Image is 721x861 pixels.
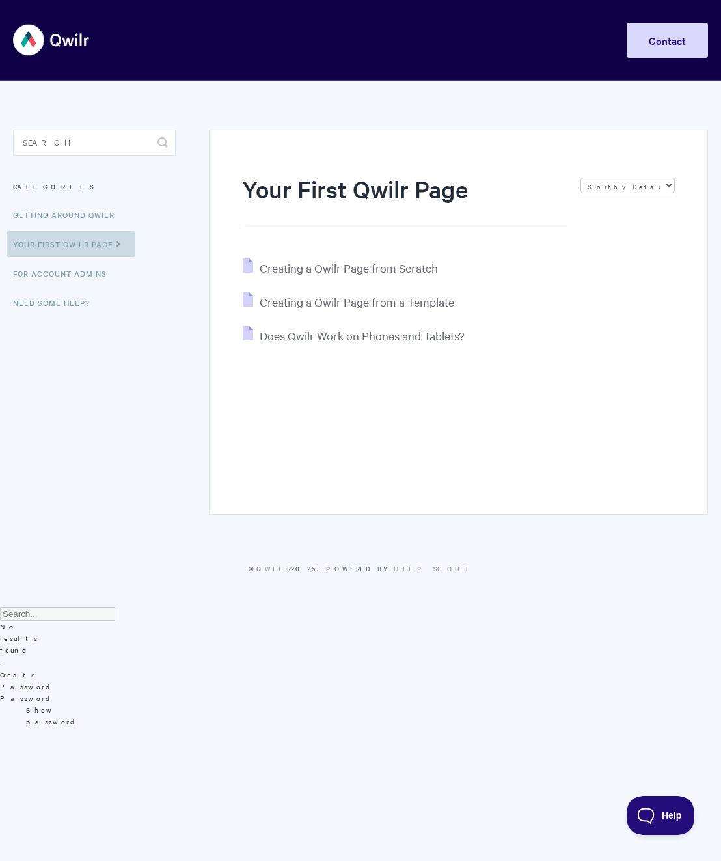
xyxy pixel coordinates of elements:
span: Creating a Qwilr Page from Scratch [260,260,438,275]
a: Help Scout [394,564,472,573]
h3: Categories [13,175,176,198]
span: Creating a Qwilr Page from a Template [260,294,454,309]
img: Qwilr Help Center [13,16,90,64]
a: Need Some Help? [13,290,100,316]
a: Contact [627,23,708,58]
span: Powered by [326,564,472,573]
select: Page reloads on selection [580,178,675,193]
a: Getting Around Qwilr [13,202,124,228]
a: Qwilr [256,564,291,573]
iframe: Toggle Customer Support [627,796,695,835]
span: Does Qwilr Work on Phones and Tablets? [260,328,465,343]
h1: Your First Qwilr Page [242,172,567,228]
a: For Account Admins [13,260,116,286]
a: Creating a Qwilr Page from Scratch [243,260,438,275]
p: © 2025. [13,563,708,575]
a: Creating a Qwilr Page from a Template [243,294,454,309]
a: Your First Qwilr Page [7,231,135,257]
a: Does Qwilr Work on Phones and Tablets? [243,328,465,343]
input: Search [13,130,176,156]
